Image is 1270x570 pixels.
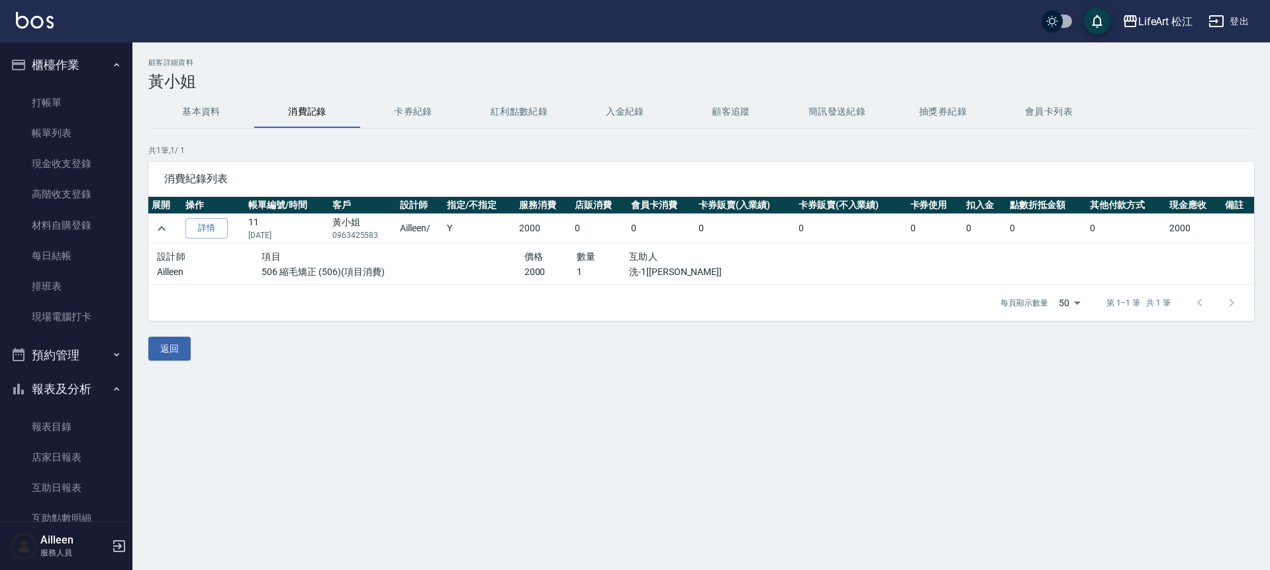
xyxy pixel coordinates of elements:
th: 設計師 [397,197,444,214]
span: 互助人 [629,251,658,262]
p: 0963425583 [332,229,393,241]
button: 簡訊發送紀錄 [784,96,890,128]
h2: 顧客詳細資料 [148,58,1254,67]
button: LifeArt 松江 [1117,8,1198,35]
h3: 黃小姐 [148,72,1254,91]
p: 洗-1[[PERSON_NAME]] [629,265,787,279]
p: 每頁顯示數量 [1001,297,1048,309]
th: 卡券販賣(不入業績) [795,197,907,214]
td: 0 [695,214,795,243]
th: 現金應收 [1166,197,1222,214]
td: 0 [1087,214,1166,243]
button: 會員卡列表 [996,96,1102,128]
button: 基本資料 [148,96,254,128]
a: 互助點數明細 [5,503,127,534]
p: Ailleen [157,265,262,279]
h5: Ailleen [40,534,108,547]
th: 備註 [1222,197,1254,214]
span: 價格 [524,251,544,262]
div: LifeArt 松江 [1138,13,1193,30]
th: 操作 [182,197,245,214]
a: 現金收支登錄 [5,148,127,179]
a: 帳單列表 [5,118,127,148]
a: 材料自購登錄 [5,210,127,241]
td: 2000 [1166,214,1222,243]
p: 共 1 筆, 1 / 1 [148,144,1254,156]
th: 會員卡消費 [628,197,695,214]
a: 打帳單 [5,87,127,118]
th: 扣入金 [963,197,1007,214]
button: 報表及分析 [5,372,127,406]
a: 詳情 [185,218,228,239]
a: 互助日報表 [5,473,127,503]
p: 服務人員 [40,547,108,559]
button: 預約管理 [5,338,127,372]
p: 1 [577,265,629,279]
th: 指定/不指定 [444,197,516,214]
div: 50 [1053,285,1085,321]
span: 項目 [262,251,281,262]
th: 客戶 [329,197,397,214]
button: 返回 [148,337,191,361]
td: 0 [571,214,627,243]
th: 展開 [148,197,182,214]
td: 0 [628,214,695,243]
a: 高階收支登錄 [5,179,127,209]
p: 第 1–1 筆 共 1 筆 [1106,297,1171,309]
a: 排班表 [5,271,127,302]
span: 設計師 [157,251,185,262]
td: 2000 [516,214,571,243]
button: 入金紀錄 [572,96,678,128]
td: 0 [907,214,963,243]
button: 消費記錄 [254,96,360,128]
a: 每日結帳 [5,241,127,271]
span: 消費紀錄列表 [164,172,1238,186]
a: 店家日報表 [5,442,127,473]
a: 現場電腦打卡 [5,302,127,332]
button: 紅利點數紀錄 [466,96,572,128]
th: 卡券使用 [907,197,963,214]
button: 卡券紀錄 [360,96,466,128]
button: 抽獎券紀錄 [890,96,996,128]
img: Logo [16,12,54,28]
p: 506 縮毛矯正 (506)(項目消費) [262,265,524,279]
th: 其他付款方式 [1087,197,1166,214]
img: Person [11,533,37,559]
button: 櫃檯作業 [5,48,127,82]
td: Ailleen / [397,214,444,243]
td: 11 [245,214,329,243]
th: 點數折抵金額 [1006,197,1086,214]
th: 帳單編號/時間 [245,197,329,214]
td: 0 [795,214,907,243]
button: save [1084,8,1110,34]
p: 2000 [524,265,577,279]
a: 報表目錄 [5,412,127,442]
td: 黃小姐 [329,214,397,243]
th: 店販消費 [571,197,627,214]
button: expand row [152,219,171,239]
td: 0 [963,214,1007,243]
td: Y [444,214,516,243]
span: 數量 [577,251,596,262]
th: 卡券販賣(入業績) [695,197,795,214]
td: 0 [1006,214,1086,243]
p: [DATE] [248,229,326,241]
button: 登出 [1203,9,1254,34]
th: 服務消費 [516,197,571,214]
button: 顧客追蹤 [678,96,784,128]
